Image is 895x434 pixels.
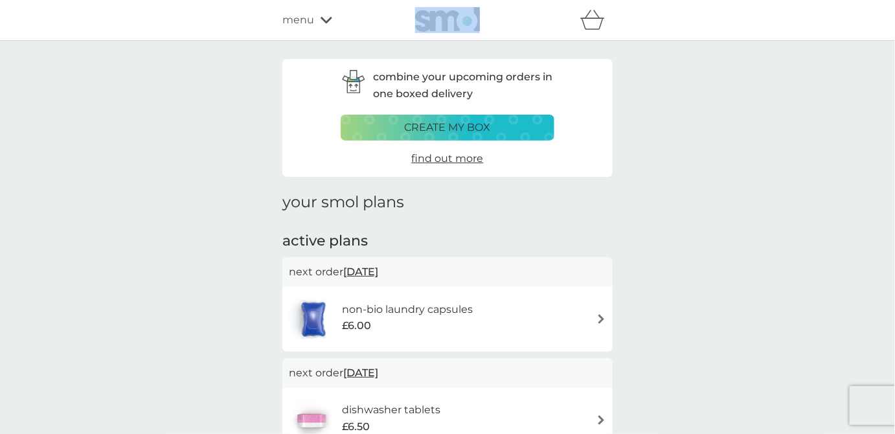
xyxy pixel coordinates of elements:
[373,69,554,102] p: combine your upcoming orders in one boxed delivery
[289,297,338,342] img: non-bio laundry capsules
[596,314,606,324] img: arrow right
[282,12,314,29] span: menu
[405,119,491,136] p: create my box
[342,301,473,318] h6: non-bio laundry capsules
[580,7,613,33] div: basket
[596,415,606,425] img: arrow right
[342,317,371,334] span: £6.00
[412,152,484,165] span: find out more
[415,7,480,32] img: smol
[289,264,606,280] p: next order
[282,231,613,251] h2: active plans
[343,360,378,385] span: [DATE]
[343,259,378,284] span: [DATE]
[341,115,554,141] button: create my box
[282,193,613,212] h1: your smol plans
[342,402,440,418] h6: dishwasher tablets
[412,150,484,167] a: find out more
[289,365,606,382] p: next order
